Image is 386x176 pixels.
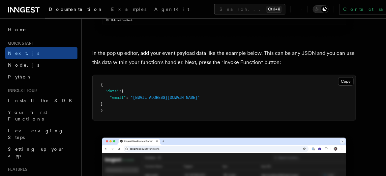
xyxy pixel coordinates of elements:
span: Install the SDK [8,98,76,103]
a: Next.js [5,47,77,59]
span: Node.js [8,62,39,68]
p: In the pop up editor, add your event payload data like the example below. This can be any JSON an... [92,49,356,67]
button: Copy [338,77,354,86]
a: Setting up your app [5,143,77,162]
span: AgentKit [154,7,189,12]
span: Leveraging Steps [8,128,64,140]
a: Python [5,71,77,83]
span: Quick start [5,41,34,46]
button: Search...Ctrl+K [214,4,285,14]
span: Your first Functions [8,110,47,121]
a: Documentation [45,2,107,18]
span: { [121,89,124,93]
span: "[EMAIL_ADDRESS][DOMAIN_NAME]" [131,95,200,100]
a: AgentKit [150,2,193,18]
span: : [126,95,128,100]
span: : [119,89,121,93]
span: Documentation [49,7,103,12]
span: } [101,108,103,113]
span: "email" [110,95,126,100]
a: Home [5,24,77,35]
span: { [101,82,103,87]
span: Examples [111,7,146,12]
a: Examples [107,2,150,18]
span: Next.js [8,51,39,56]
a: Your first Functions [5,106,77,125]
span: Setting up your app [8,146,65,158]
a: Node.js [5,59,77,71]
span: Python [8,74,32,79]
span: Inngest tour [5,88,37,93]
a: Install the SDK [5,95,77,106]
a: Leveraging Steps [5,125,77,143]
kbd: Ctrl+K [267,6,282,12]
span: Home [8,26,26,33]
span: Features [5,167,27,172]
button: Toggle dark mode [313,5,329,13]
span: } [101,101,103,106]
span: "data" [105,89,119,93]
